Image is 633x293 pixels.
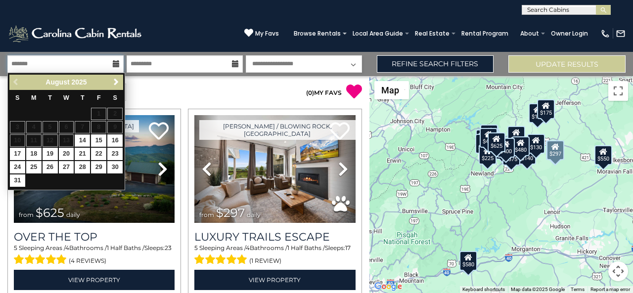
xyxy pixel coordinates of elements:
[10,148,25,160] a: 17
[287,244,325,251] span: 1 Half Baths /
[110,76,122,88] a: Next
[306,89,342,96] a: (0)MY FAVS
[537,99,555,119] div: $175
[497,137,515,157] div: $400
[107,148,123,160] a: 23
[81,94,85,101] span: Thursday
[65,244,69,251] span: 4
[43,148,58,160] a: 19
[372,280,405,293] img: Google
[71,78,87,86] span: 2025
[97,94,101,101] span: Friday
[66,211,80,218] span: daily
[507,126,525,146] div: $349
[63,94,69,101] span: Wednesday
[194,230,355,244] a: Luxury Trails Escape
[36,206,64,220] span: $625
[306,89,314,96] span: ( )
[7,24,144,43] img: White-1-2.png
[590,287,630,292] a: Report a map error
[31,94,37,101] span: Monday
[515,27,544,41] a: About
[476,133,494,153] div: $230
[381,85,399,95] span: Map
[194,244,355,267] div: Sleeping Areas / Bathrooms / Sleeps:
[91,134,106,147] a: 15
[91,161,106,173] a: 29
[348,27,408,41] a: Local Area Guide
[246,244,250,251] span: 4
[14,270,175,290] a: View Property
[15,94,19,101] span: Sunday
[107,161,123,173] a: 30
[608,261,628,281] button: Map camera controls
[374,81,409,99] button: Change map style
[19,211,34,218] span: from
[59,161,74,173] a: 27
[244,28,279,39] a: My Favs
[608,81,628,101] button: Toggle fullscreen view
[479,145,497,165] div: $225
[527,134,545,154] div: $130
[462,286,505,293] button: Keyboard shortcuts
[546,27,593,41] a: Owner Login
[75,161,90,173] a: 28
[26,148,42,160] a: 18
[149,121,169,142] a: Add to favorites
[410,27,454,41] a: Real Estate
[345,244,351,251] span: 17
[59,148,74,160] a: 20
[529,103,546,123] div: $175
[14,244,17,251] span: 5
[372,280,405,293] a: Open this area in Google Maps (opens a new window)
[511,287,565,292] span: Map data ©2025 Google
[10,161,25,173] a: 24
[14,230,175,244] a: Over The Top
[247,211,261,218] span: daily
[547,140,565,160] div: $297
[377,55,494,73] a: Refine Search Filters
[194,115,355,223] img: thumbnail_168695581.jpeg
[14,244,175,267] div: Sleeping Areas / Bathrooms / Sleeps:
[508,55,626,73] button: Update Results
[480,124,498,144] div: $125
[113,94,117,101] span: Saturday
[194,244,198,251] span: 5
[91,148,106,160] a: 22
[194,270,355,290] a: View Property
[594,145,612,165] div: $550
[216,206,245,220] span: $297
[199,120,355,140] a: [PERSON_NAME] / Blowing Rock, [GEOGRAPHIC_DATA]
[456,27,513,41] a: Rental Program
[26,161,42,173] a: 25
[308,89,312,96] span: 0
[45,78,69,86] span: August
[289,27,346,41] a: Browse Rentals
[503,145,521,165] div: $375
[107,244,144,251] span: 1 Half Baths /
[43,161,58,173] a: 26
[249,254,281,267] span: (1 review)
[616,29,626,39] img: mail-regular-white.png
[571,287,585,292] a: Terms
[48,94,52,101] span: Tuesday
[255,29,279,38] span: My Favs
[69,254,106,267] span: (4 reviews)
[165,244,172,251] span: 23
[75,134,90,147] a: 14
[75,148,90,160] a: 21
[460,251,478,270] div: $580
[199,211,214,218] span: from
[107,134,123,147] a: 16
[600,29,610,39] img: phone-regular-white.png
[480,127,497,147] div: $425
[10,174,25,187] a: 31
[488,132,505,152] div: $625
[112,78,120,86] span: Next
[512,136,530,156] div: $480
[518,144,536,164] div: $140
